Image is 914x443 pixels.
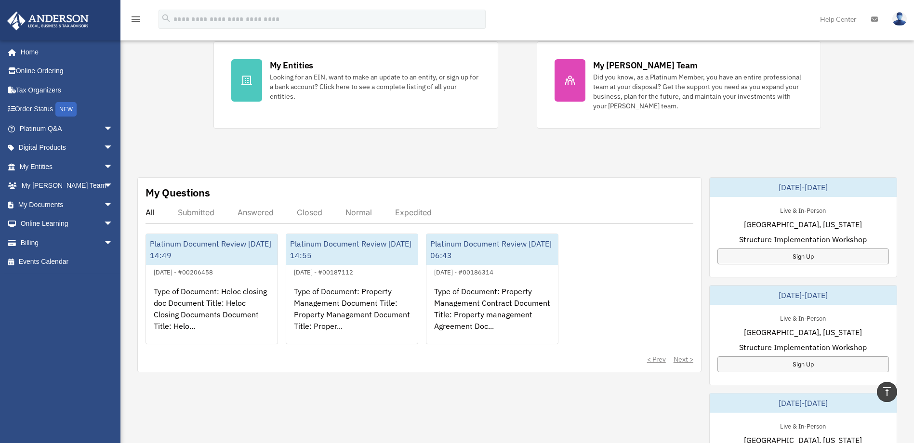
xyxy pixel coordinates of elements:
div: My Entities [270,59,313,71]
a: Billingarrow_drop_down [7,233,128,252]
div: NEW [55,102,77,117]
div: Live & In-Person [772,313,834,323]
i: vertical_align_top [881,386,893,397]
i: search [161,13,172,24]
a: Sign Up [717,356,889,372]
div: My Questions [146,185,210,200]
span: arrow_drop_down [104,233,123,253]
a: My Entitiesarrow_drop_down [7,157,128,176]
a: My [PERSON_NAME] Teamarrow_drop_down [7,176,128,195]
div: Closed [297,208,322,217]
a: Online Learningarrow_drop_down [7,214,128,234]
a: menu [130,17,142,25]
i: menu [130,13,142,25]
a: Digital Productsarrow_drop_down [7,138,128,157]
div: Did you know, as a Platinum Member, you have an entire professional team at your disposal? Get th... [593,72,804,111]
div: My [PERSON_NAME] Team [593,59,698,71]
div: Normal [345,208,372,217]
a: Order StatusNEW [7,100,128,119]
div: [DATE]-[DATE] [710,286,897,305]
div: Platinum Document Review [DATE] 14:49 [146,234,278,265]
div: [DATE] - #00187112 [286,266,361,276]
span: [GEOGRAPHIC_DATA], [US_STATE] [744,219,862,230]
a: My [PERSON_NAME] Team Did you know, as a Platinum Member, you have an entire professional team at... [537,41,821,129]
a: Platinum Document Review [DATE] 14:49[DATE] - #00206458Type of Document: Heloc closing doc Docume... [146,234,278,344]
a: Platinum Q&Aarrow_drop_down [7,119,128,138]
div: Answered [238,208,274,217]
div: Looking for an EIN, want to make an update to an entity, or sign up for a bank account? Click her... [270,72,480,101]
a: My Documentsarrow_drop_down [7,195,128,214]
span: arrow_drop_down [104,119,123,139]
span: [GEOGRAPHIC_DATA], [US_STATE] [744,326,862,338]
div: [DATE] - #00206458 [146,266,221,276]
a: Events Calendar [7,252,128,272]
img: Anderson Advisors Platinum Portal [4,12,92,30]
a: Tax Organizers [7,80,128,100]
img: User Pic [892,12,907,26]
a: My Entities Looking for an EIN, want to make an update to an entity, or sign up for a bank accoun... [213,41,498,129]
a: Home [7,42,123,62]
div: [DATE] - #00186314 [426,266,501,276]
div: All [146,208,155,217]
div: Submitted [178,208,214,217]
span: arrow_drop_down [104,214,123,234]
a: vertical_align_top [877,382,897,402]
div: Type of Document: Heloc closing doc Document Title: Heloc Closing Documents Document Title: Helo... [146,278,278,353]
div: Live & In-Person [772,205,834,215]
div: Type of Document: Property Management Document Title: Property Management Document Title: Proper... [286,278,418,353]
div: [DATE]-[DATE] [710,393,897,413]
span: Structure Implementation Workshop [739,234,867,245]
span: arrow_drop_down [104,176,123,196]
span: arrow_drop_down [104,138,123,158]
a: Platinum Document Review [DATE] 06:43[DATE] - #00186314Type of Document: Property Management Cont... [426,234,558,344]
div: Expedited [395,208,432,217]
div: [DATE]-[DATE] [710,178,897,197]
span: Structure Implementation Workshop [739,341,867,353]
a: Platinum Document Review [DATE] 14:55[DATE] - #00187112Type of Document: Property Management Docu... [286,234,418,344]
div: Type of Document: Property Management Contract Document Title: Property management Agreement Doc... [426,278,558,353]
div: Platinum Document Review [DATE] 06:43 [426,234,558,265]
a: Online Ordering [7,62,128,81]
span: arrow_drop_down [104,157,123,177]
span: arrow_drop_down [104,195,123,215]
a: Sign Up [717,248,889,264]
div: Live & In-Person [772,420,834,430]
div: Platinum Document Review [DATE] 14:55 [286,234,418,265]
